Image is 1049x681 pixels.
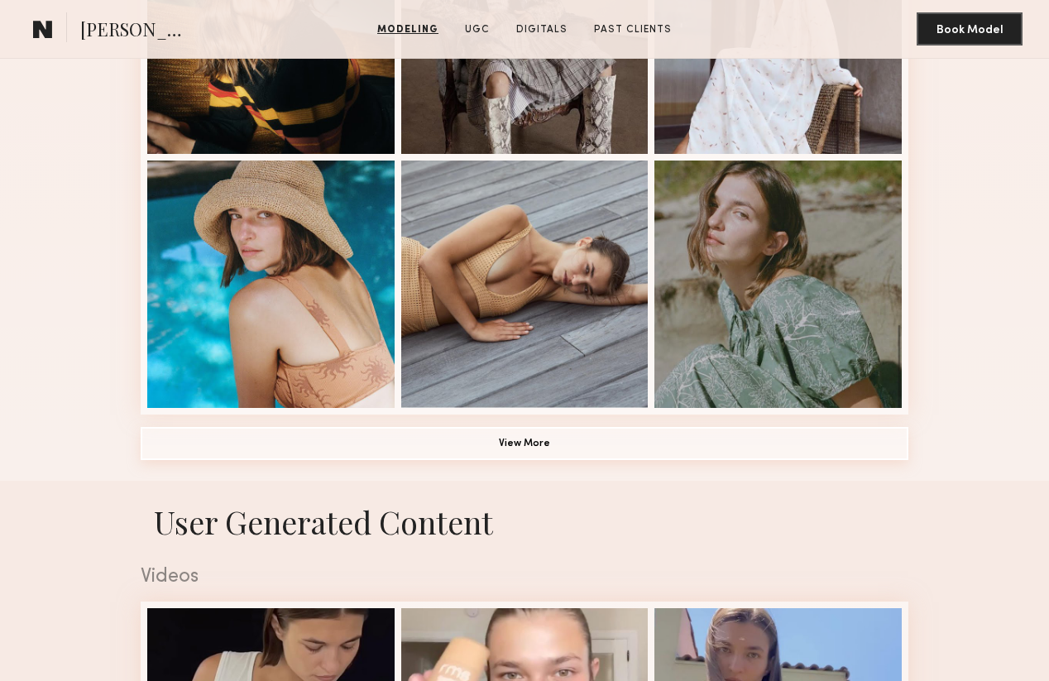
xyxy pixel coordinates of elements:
a: Past Clients [587,22,678,37]
button: View More [141,427,908,460]
div: Videos [141,568,908,587]
a: Digitals [510,22,574,37]
a: Modeling [371,22,445,37]
h1: User Generated Content [127,501,922,542]
a: Book Model [917,22,1023,36]
a: UGC [458,22,496,37]
span: [PERSON_NAME] [80,17,195,46]
button: Book Model [917,12,1023,46]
